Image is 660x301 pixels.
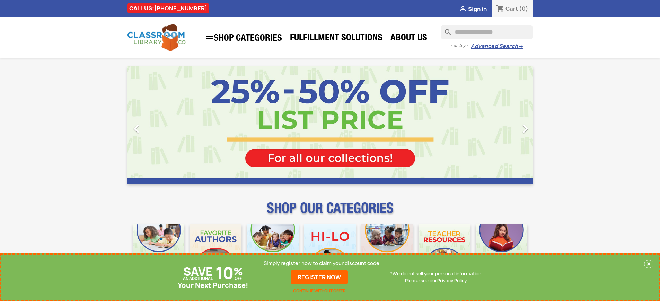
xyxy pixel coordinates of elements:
i:  [128,120,145,137]
img: Classroom Library Company [127,24,186,51]
img: CLC_Phonics_And_Decodables_Mobile.jpg [247,224,299,276]
a: Fulfillment Solutions [287,32,386,46]
span: (0) [519,5,528,12]
img: CLC_HiLo_Mobile.jpg [304,224,356,276]
i:  [459,5,467,13]
i: search [441,25,449,34]
i: shopping_cart [496,5,504,13]
a: Previous [127,66,188,184]
ul: Carousel container [127,66,533,184]
img: CLC_Fiction_Nonfiction_Mobile.jpg [361,224,413,276]
span: Sign in [468,5,487,13]
img: CLC_Favorite_Authors_Mobile.jpg [190,224,241,276]
span: Cart [505,5,518,12]
div: CALL US: [127,3,209,13]
a: About Us [387,32,431,46]
input: Search [441,25,533,39]
a: SHOP CATEGORIES [202,31,285,46]
i:  [517,120,534,137]
a: Next [472,66,533,184]
img: CLC_Teacher_Resources_Mobile.jpg [419,224,470,276]
span: - or try - [450,42,471,49]
span: → [518,43,523,50]
p: SHOP OUR CATEGORIES [127,206,533,219]
img: CLC_Dyslexia_Mobile.jpg [476,224,527,276]
a: Advanced Search→ [471,43,523,50]
i:  [205,34,214,43]
img: CLC_Bulk_Mobile.jpg [133,224,185,276]
a:  Sign in [459,5,487,13]
a: [PHONE_NUMBER] [154,4,207,12]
